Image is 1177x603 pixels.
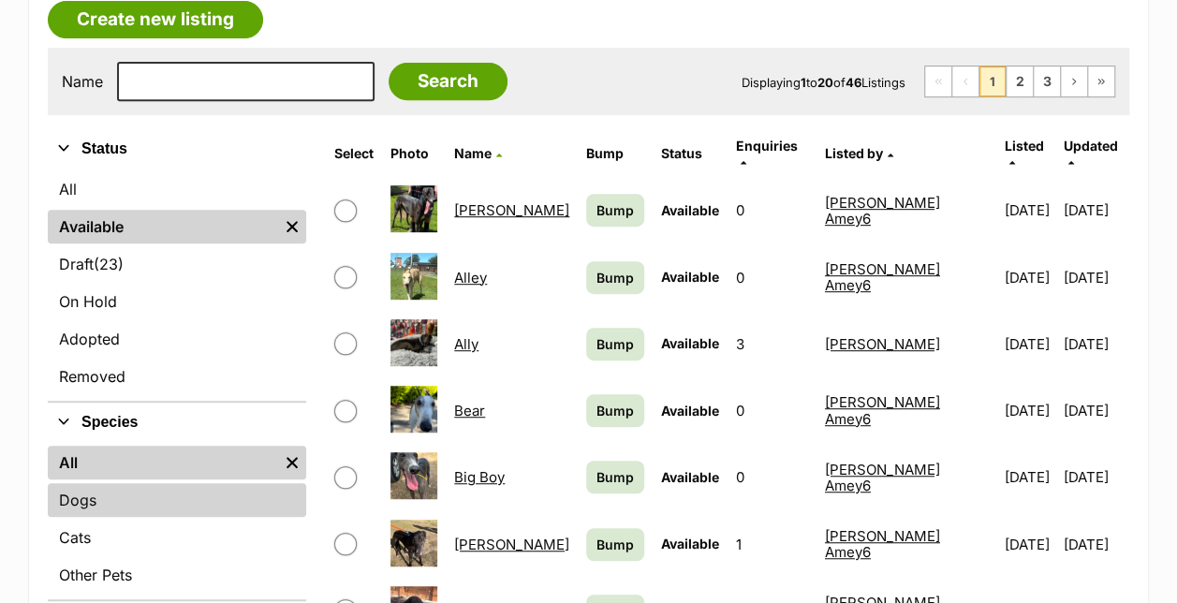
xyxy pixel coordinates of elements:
span: Listed by [825,145,883,161]
a: [PERSON_NAME] Amey6 [825,461,940,494]
a: [PERSON_NAME] Amey6 [825,393,940,427]
strong: 46 [846,75,861,90]
span: Available [661,202,719,218]
a: Bump [586,528,644,561]
a: Removed [48,360,306,393]
span: Updated [1063,138,1117,154]
span: (23) [94,253,124,275]
input: Search [389,63,508,100]
th: Photo [383,131,445,176]
span: Bump [596,200,634,220]
td: [DATE] [997,378,1062,443]
span: Page 1 [979,66,1006,96]
span: Previous page [952,66,978,96]
label: Name [62,73,103,90]
td: [DATE] [1063,512,1127,577]
td: [DATE] [997,512,1062,577]
td: [DATE] [1063,378,1127,443]
td: 0 [728,245,816,310]
a: Create new listing [48,1,263,38]
span: Available [661,269,719,285]
a: [PERSON_NAME] [825,335,940,353]
a: Listed [1005,138,1044,169]
a: Page 3 [1034,66,1060,96]
strong: 1 [801,75,806,90]
span: Bump [596,535,634,554]
span: Bump [596,401,634,420]
strong: 20 [817,75,833,90]
a: Bump [586,394,644,427]
a: Alley [454,269,487,287]
td: 3 [728,312,816,376]
a: Enquiries [736,138,798,169]
nav: Pagination [924,66,1115,97]
td: 1 [728,512,816,577]
td: [DATE] [1063,312,1127,376]
a: [PERSON_NAME] Amey6 [825,527,940,561]
a: Bump [586,328,644,360]
a: Bump [586,194,644,227]
div: Status [48,169,306,401]
a: All [48,446,278,479]
img: Bobby [390,520,437,566]
span: Bump [596,268,634,287]
a: Draft [48,247,306,281]
span: Available [661,403,719,419]
td: 0 [728,178,816,243]
a: [PERSON_NAME] Amey6 [825,194,940,228]
a: Adopted [48,322,306,356]
span: Bump [596,334,634,354]
div: Species [48,442,306,599]
a: Other Pets [48,558,306,592]
span: Available [661,536,719,552]
td: [DATE] [997,445,1062,509]
td: [DATE] [997,245,1062,310]
a: Remove filter [278,210,306,243]
a: Bump [586,461,644,493]
span: Available [661,469,719,485]
td: [DATE] [1063,245,1127,310]
td: [DATE] [997,312,1062,376]
span: Available [661,335,719,351]
a: Available [48,210,278,243]
a: Name [454,145,502,161]
span: Name [454,145,492,161]
button: Status [48,137,306,161]
img: Big Boy [390,452,437,499]
a: Listed by [825,145,893,161]
th: Bump [579,131,652,176]
a: Dogs [48,483,306,517]
span: translation missing: en.admin.listings.index.attributes.enquiries [736,138,798,154]
a: Big Boy [454,468,505,486]
a: All [48,172,306,206]
img: Alley [390,253,437,300]
a: Ally [454,335,478,353]
th: Select [327,131,381,176]
td: 0 [728,445,816,509]
a: Updated [1063,138,1117,169]
span: Bump [596,467,634,487]
a: [PERSON_NAME] [454,536,569,553]
a: Last page [1088,66,1114,96]
a: Cats [48,521,306,554]
a: [PERSON_NAME] Amey6 [825,260,940,294]
a: Remove filter [278,446,306,479]
a: Page 2 [1007,66,1033,96]
a: Bear [454,402,485,419]
td: [DATE] [1063,445,1127,509]
a: Bump [586,261,644,294]
th: Status [654,131,727,176]
span: First page [925,66,951,96]
span: Displaying to of Listings [742,75,905,90]
span: Listed [1005,138,1044,154]
td: 0 [728,378,816,443]
button: Species [48,410,306,434]
a: Next page [1061,66,1087,96]
td: [DATE] [997,178,1062,243]
a: On Hold [48,285,306,318]
td: [DATE] [1063,178,1127,243]
a: [PERSON_NAME] [454,201,569,219]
